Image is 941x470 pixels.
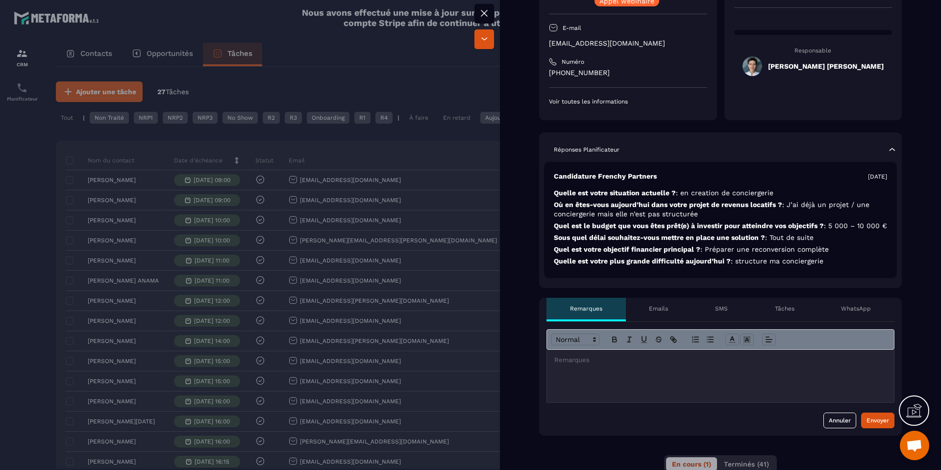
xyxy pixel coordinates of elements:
[734,47,892,54] p: Responsable
[549,39,707,48] p: [EMAIL_ADDRESS][DOMAIN_NAME]
[554,221,887,231] p: Quel est le budget que vous êtes prêt(e) à investir pour atteindre vos objectifs ?
[554,146,619,154] p: Réponses Planificateur
[823,413,856,428] button: Annuler
[868,173,887,181] p: [DATE]
[867,416,889,425] div: Envoyer
[900,431,929,460] div: Ouvrir le chat
[554,257,887,266] p: Quelle est votre plus grande difficulté aujourd’hui ?
[700,245,829,253] span: : Préparer une reconversion complète
[824,222,887,230] span: : 5 000 – 10 000 €
[715,305,728,313] p: SMS
[861,413,894,428] button: Envoyer
[554,188,887,198] p: Quelle est votre situation actuelle ?
[731,257,823,265] span: : structure ma conciergerie
[554,200,887,219] p: Où en êtes-vous aujourd’hui dans votre projet de revenus locatifs ?
[765,234,814,241] span: : Tout de suite
[554,172,657,181] p: Candidature Frenchy Partners
[841,305,871,313] p: WhatsApp
[676,189,773,197] span: : en creation de conciergerie
[724,460,769,468] span: Terminés (41)
[554,233,887,242] p: Sous quel délai souhaitez-vous mettre en place une solution ?
[554,245,887,254] p: Quel est votre objectif financier principal ?
[775,305,794,313] p: Tâches
[549,98,707,105] p: Voir toutes les informations
[570,305,602,313] p: Remarques
[549,68,707,78] p: [PHONE_NUMBER]
[672,460,711,468] span: En cours (1)
[649,305,668,313] p: Emails
[768,62,884,70] h5: [PERSON_NAME] [PERSON_NAME]
[562,58,584,66] p: Numéro
[563,24,581,32] p: E-mail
